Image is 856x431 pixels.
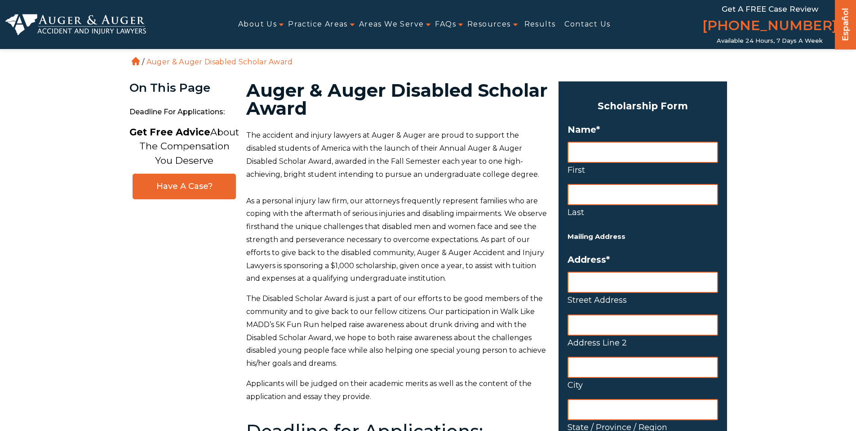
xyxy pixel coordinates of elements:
[129,126,210,138] strong: Get Free Advice
[246,195,548,286] p: As a personal injury law firm, our attorneys frequently represent families who are coping with th...
[568,231,718,243] h5: Mailing Address
[246,81,548,117] h1: Auger & Auger Disabled Scholar Award
[568,378,718,392] label: City
[5,14,146,36] img: Auger & Auger Accident and Injury Lawyers Logo
[467,14,511,35] a: Resources
[129,103,240,121] span: Deadline for Applications:
[142,181,226,192] span: Have A Case?
[568,293,718,307] label: Street Address
[568,124,718,135] label: Name
[246,292,548,370] p: The Disabled Scholar Award is just a part of our efforts to be good members of the community and ...
[288,14,348,35] a: Practice Areas
[144,58,295,66] li: Auger & Auger Disabled Scholar Award
[568,205,718,220] label: Last
[129,81,240,94] div: On This Page
[568,254,718,265] label: Address
[133,174,236,199] a: Have A Case?
[568,163,718,177] label: First
[568,98,718,115] h3: Scholarship Form
[722,4,818,13] span: Get a FREE Case Review
[132,57,140,65] a: Home
[717,37,823,45] span: Available 24 Hours, 7 Days a Week
[524,14,556,35] a: Results
[238,14,277,35] a: About Us
[702,16,837,37] a: [PHONE_NUMBER]
[246,377,548,404] p: Applicants will be judged on their academic merits as well as the content of the application and ...
[435,14,456,35] a: FAQs
[568,336,718,350] label: Address Line 2
[129,125,239,168] p: About The Compensation You Deserve
[359,14,424,35] a: Areas We Serve
[246,129,548,181] p: The accident and injury lawyers at Auger & Auger are proud to support the disabled students of Am...
[564,14,610,35] a: Contact Us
